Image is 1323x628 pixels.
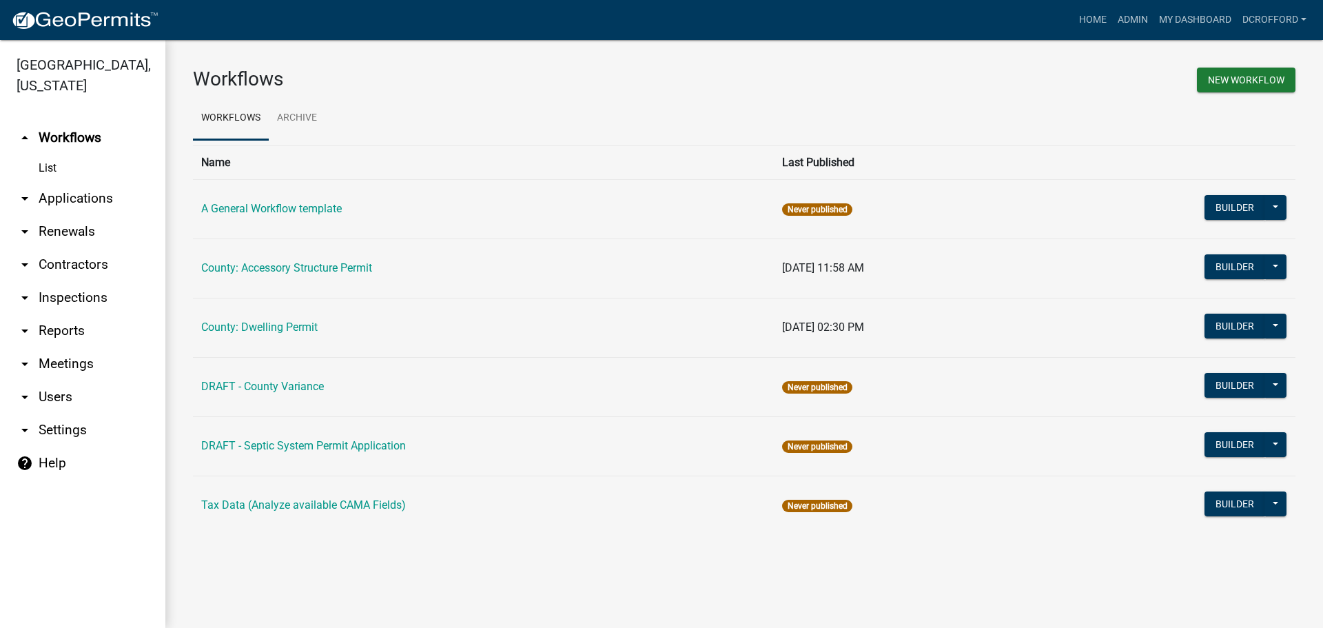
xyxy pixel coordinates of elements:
[1204,432,1265,457] button: Builder
[1153,7,1237,33] a: My Dashboard
[17,256,33,273] i: arrow_drop_down
[17,323,33,339] i: arrow_drop_down
[17,389,33,405] i: arrow_drop_down
[17,356,33,372] i: arrow_drop_down
[201,380,324,393] a: DRAFT - County Variance
[17,223,33,240] i: arrow_drop_down
[782,500,852,512] span: Never published
[193,97,269,141] a: Workflows
[17,455,33,472] i: help
[782,203,852,216] span: Never published
[193,68,734,91] h3: Workflows
[201,439,406,452] a: DRAFT - Septic System Permit Application
[1204,195,1265,220] button: Builder
[201,261,372,274] a: County: Accessory Structure Permit
[193,145,774,179] th: Name
[1112,7,1153,33] a: Admin
[774,145,1033,179] th: Last Published
[1204,373,1265,398] button: Builder
[782,321,864,334] span: [DATE] 02:30 PM
[269,97,325,141] a: Archive
[201,498,406,511] a: Tax Data (Analyze available CAMA Fields)
[1204,314,1265,338] button: Builder
[782,381,852,394] span: Never published
[782,440,852,453] span: Never published
[1204,492,1265,516] button: Builder
[201,321,318,334] a: County: Dwelling Permit
[201,202,342,215] a: A General Workflow template
[17,290,33,306] i: arrow_drop_down
[1074,7,1112,33] a: Home
[1197,68,1295,92] button: New Workflow
[1204,254,1265,279] button: Builder
[1237,7,1312,33] a: dcrofford
[782,261,864,274] span: [DATE] 11:58 AM
[17,130,33,146] i: arrow_drop_up
[17,422,33,438] i: arrow_drop_down
[17,190,33,207] i: arrow_drop_down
